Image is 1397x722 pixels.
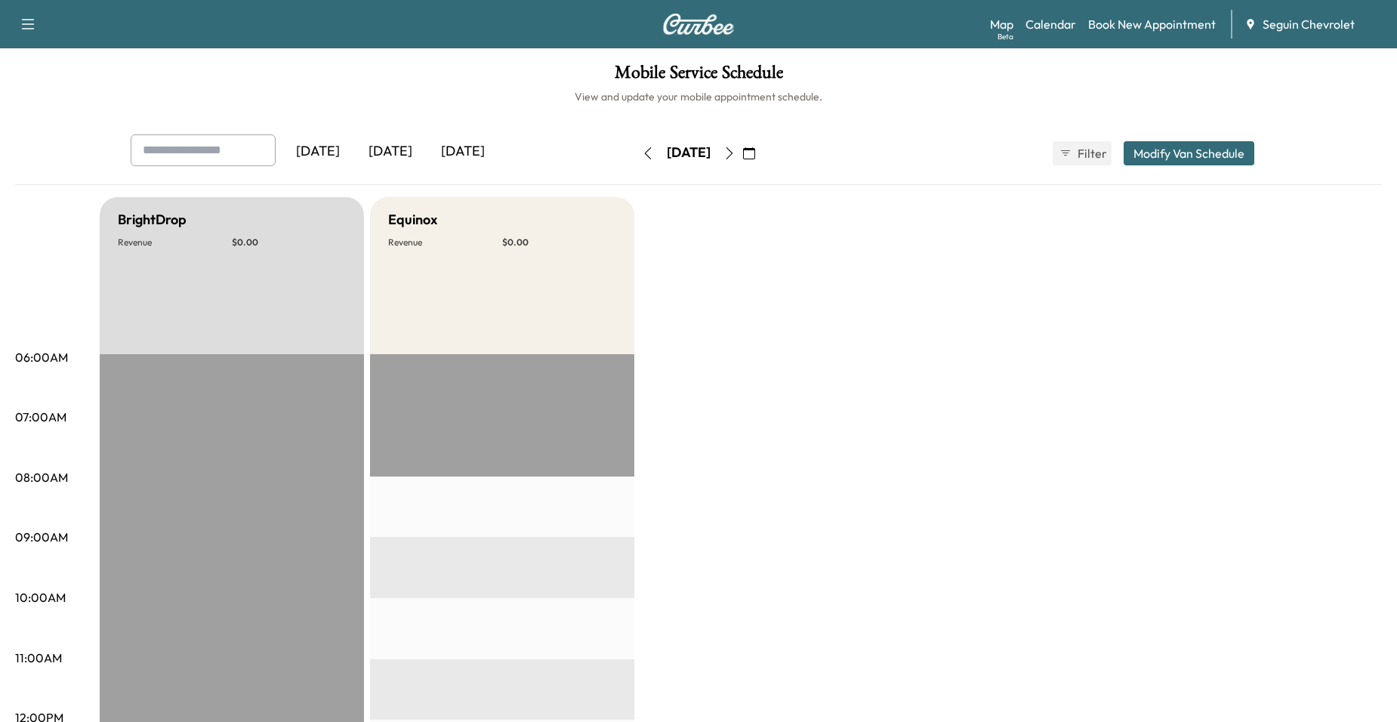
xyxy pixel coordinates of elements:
[118,209,187,230] h5: BrightDrop
[1025,15,1076,33] a: Calendar
[998,31,1013,42] div: Beta
[502,236,616,248] p: $ 0.00
[15,348,68,366] p: 06:00AM
[1124,141,1254,165] button: Modify Van Schedule
[15,89,1382,104] h6: View and update your mobile appointment schedule.
[15,468,68,486] p: 08:00AM
[662,14,735,35] img: Curbee Logo
[427,134,499,169] div: [DATE]
[15,528,68,546] p: 09:00AM
[15,649,62,667] p: 11:00AM
[1088,15,1216,33] a: Book New Appointment
[15,408,66,426] p: 07:00AM
[1078,144,1105,162] span: Filter
[667,143,711,162] div: [DATE]
[388,209,437,230] h5: Equinox
[232,236,346,248] p: $ 0.00
[15,588,66,606] p: 10:00AM
[118,236,232,248] p: Revenue
[354,134,427,169] div: [DATE]
[990,15,1013,33] a: MapBeta
[282,134,354,169] div: [DATE]
[1053,141,1112,165] button: Filter
[1263,15,1355,33] span: Seguin Chevrolet
[15,63,1382,89] h1: Mobile Service Schedule
[388,236,502,248] p: Revenue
